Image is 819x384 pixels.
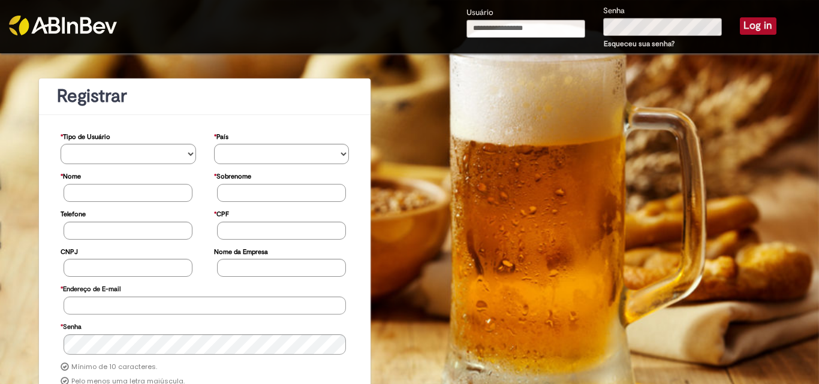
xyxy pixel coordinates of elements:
img: ABInbev-white.png [9,16,117,35]
label: Telefone [61,204,86,222]
a: Esqueceu sua senha? [604,39,675,49]
h1: Registrar [57,86,353,106]
label: Nome da Empresa [214,242,268,259]
label: Mínimo de 10 caracteres. [71,362,157,372]
button: Log in [740,17,776,34]
label: CNPJ [61,242,78,259]
label: Senha [61,317,82,334]
label: Usuário [466,7,493,19]
label: País [214,127,228,144]
label: Nome [61,167,81,184]
label: Sobrenome [214,167,251,184]
label: Endereço de E-mail [61,279,121,297]
label: Senha [603,5,625,17]
label: Tipo de Usuário [61,127,110,144]
label: CPF [214,204,229,222]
